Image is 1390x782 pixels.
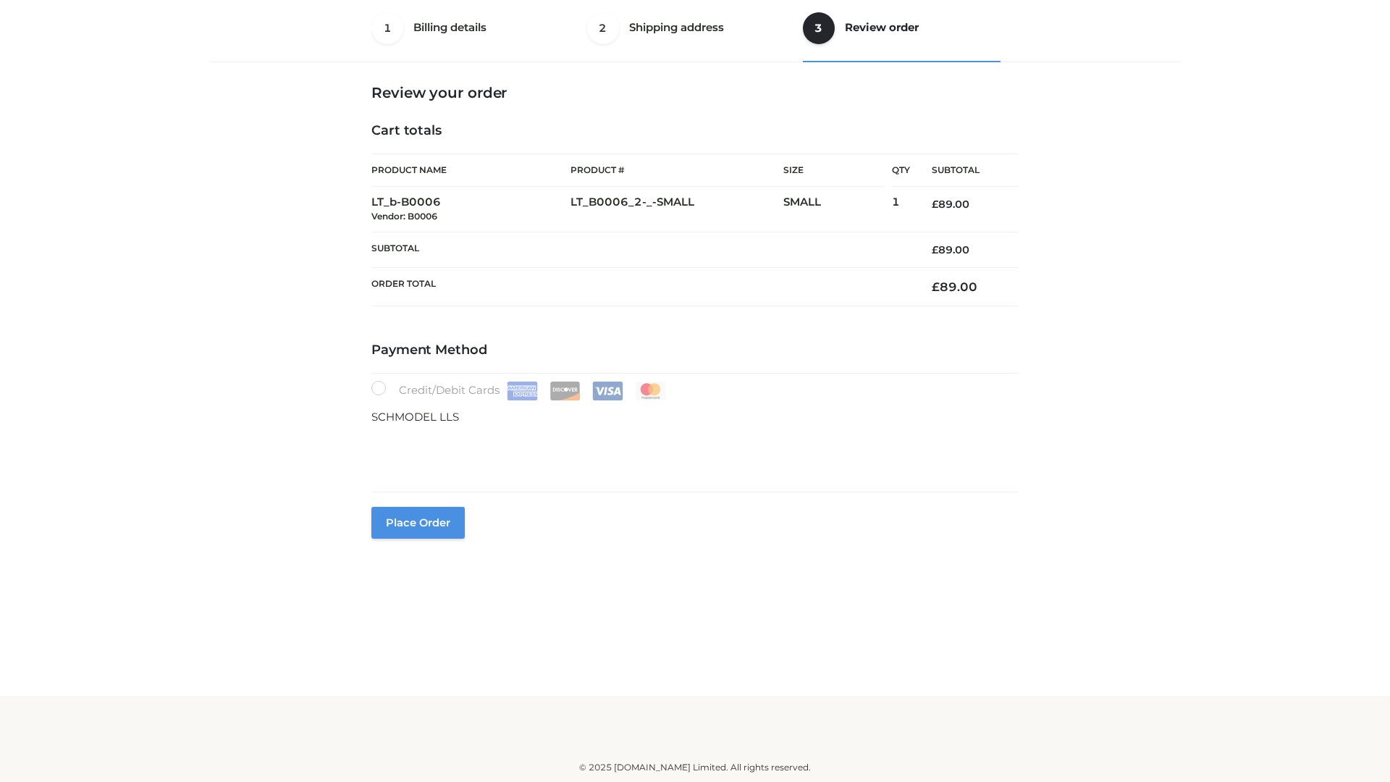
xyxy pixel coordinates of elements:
[371,123,1019,139] h4: Cart totals
[592,382,623,400] img: Visa
[932,198,938,211] span: £
[783,187,892,232] td: SMALL
[932,243,969,256] bdi: 89.00
[371,187,570,232] td: LT_b-B0006
[570,187,783,232] td: LT_B0006_2-_-SMALL
[635,382,666,400] img: Mastercard
[507,382,538,400] img: Amex
[932,279,940,294] span: £
[549,382,581,400] img: Discover
[932,243,938,256] span: £
[371,211,437,222] small: Vendor: B0006
[371,381,667,400] label: Credit/Debit Cards
[892,187,910,232] td: 1
[371,84,1019,101] h3: Review your order
[371,342,1019,358] h4: Payment Method
[215,760,1175,775] div: © 2025 [DOMAIN_NAME] Limited. All rights reserved.
[371,408,1019,426] p: SCHMODEL LLS
[932,198,969,211] bdi: 89.00
[910,154,1019,187] th: Subtotal
[371,232,910,267] th: Subtotal
[892,154,910,187] th: Qty
[368,423,1016,476] iframe: Secure payment input frame
[570,154,783,187] th: Product #
[932,279,977,294] bdi: 89.00
[783,154,885,187] th: Size
[371,507,465,539] button: Place order
[371,268,910,306] th: Order Total
[371,154,570,187] th: Product Name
